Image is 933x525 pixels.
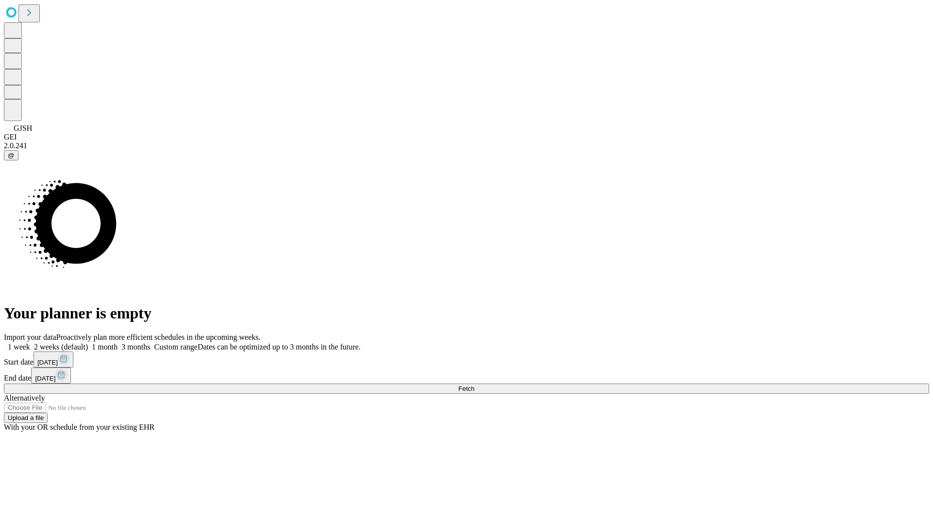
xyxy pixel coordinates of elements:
div: 2.0.241 [4,141,929,150]
span: Custom range [154,343,197,351]
button: @ [4,150,18,160]
span: 2 weeks (default) [34,343,88,351]
button: [DATE] [34,351,73,367]
span: [DATE] [37,359,58,366]
span: 1 week [8,343,30,351]
button: Fetch [4,384,929,394]
span: GJSH [14,124,32,132]
span: 1 month [92,343,118,351]
div: Start date [4,351,929,367]
span: With your OR schedule from your existing EHR [4,423,155,431]
span: [DATE] [35,375,55,382]
span: 3 months [121,343,150,351]
div: End date [4,367,929,384]
span: Import your data [4,333,56,341]
h1: Your planner is empty [4,304,929,322]
span: @ [8,152,15,159]
div: GEI [4,133,929,141]
button: Upload a file [4,413,48,423]
span: Proactively plan more efficient schedules in the upcoming weeks. [56,333,260,341]
button: [DATE] [31,367,71,384]
span: Alternatively [4,394,45,402]
span: Fetch [458,385,474,392]
span: Dates can be optimized up to 3 months in the future. [198,343,361,351]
